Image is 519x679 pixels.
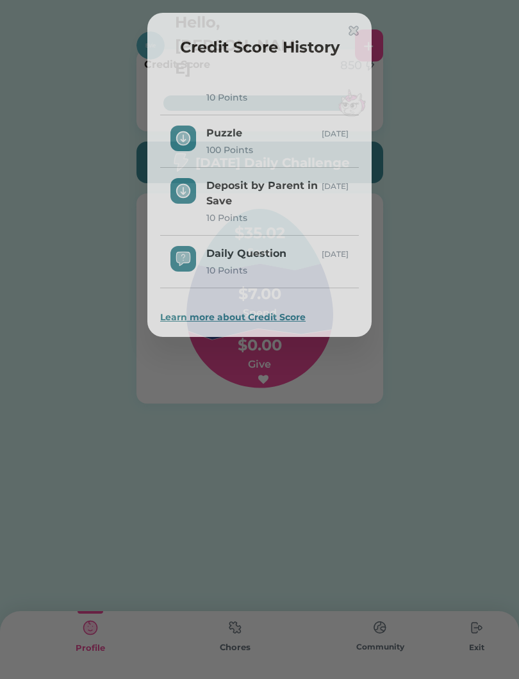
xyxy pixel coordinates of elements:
[176,251,191,266] img: interface-help-question-message--bubble-help-mark-message-query-question-speech.svg
[160,311,359,324] div: Learn more about Credit Score
[322,126,349,140] div: [DATE]
[206,143,322,157] div: 100 Points
[176,183,191,199] img: interface-arrows-down-circle-1--arrow-keyboard-circle-button-down.svg
[176,131,191,146] img: interface-arrows-down-circle-1--arrow-keyboard-circle-button-down.svg
[322,178,349,192] div: [DATE]
[322,246,349,260] div: [DATE]
[206,211,322,225] div: 10 Points
[206,178,322,209] div: Deposit by Parent in Save
[206,264,322,277] div: 10 Points
[180,36,340,65] h4: Credit Score History
[206,126,322,141] div: Puzzle
[206,246,322,261] div: Daily Question
[349,26,359,36] img: interface-delete-2--remove-bold-add-button-buttons-delete.svg
[206,91,322,104] div: 10 Points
